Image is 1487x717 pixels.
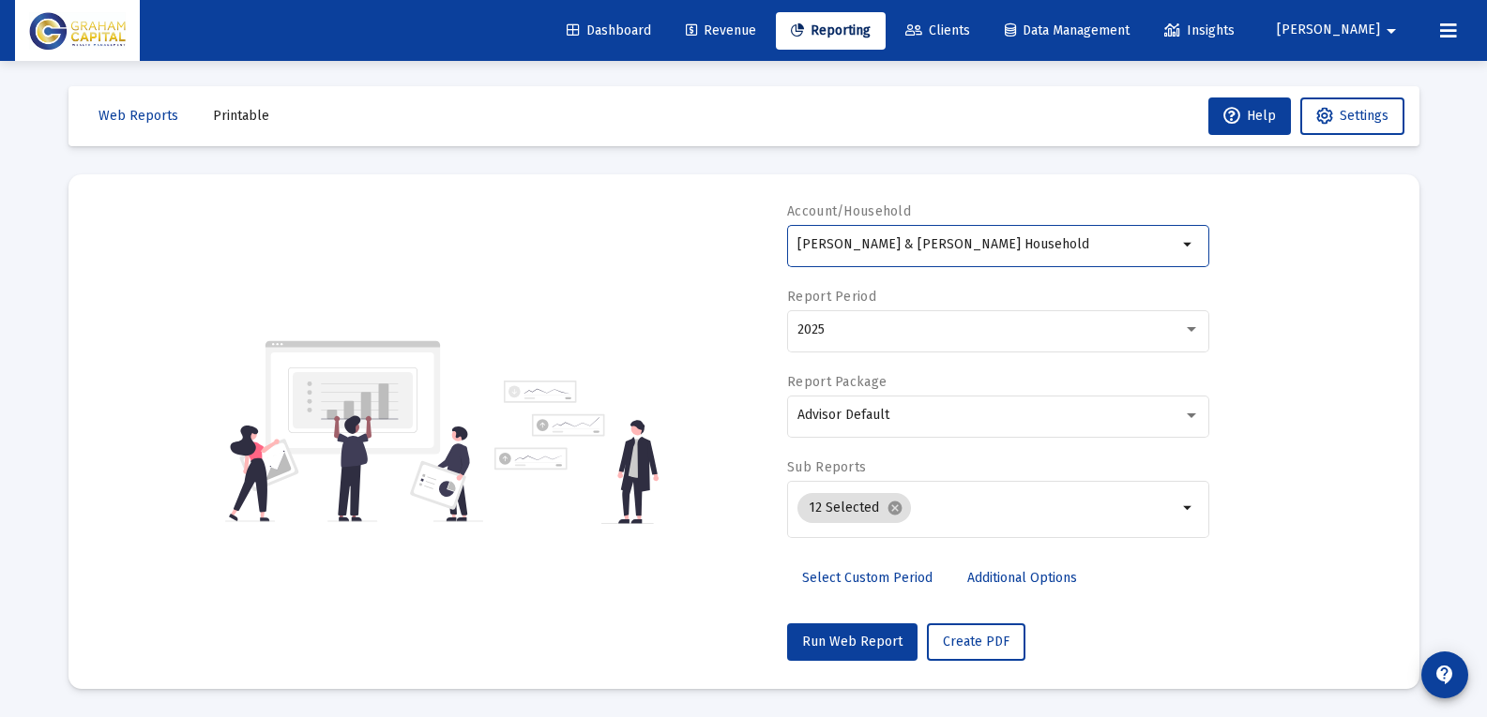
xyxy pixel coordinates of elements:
button: [PERSON_NAME] [1254,11,1425,49]
mat-chip-list: Selection [797,489,1177,527]
button: Printable [198,97,284,135]
label: Report Period [787,289,876,305]
label: Sub Reports [787,459,866,475]
mat-chip: 12 Selected [797,493,911,523]
img: reporting [225,338,483,524]
span: Data Management [1005,22,1130,38]
a: Insights [1149,12,1250,50]
span: Revenue [686,22,756,38]
img: reporting-alt [494,381,659,524]
label: Report Package [787,374,887,390]
a: Data Management [990,12,1145,50]
button: Web Reports [83,97,193,135]
mat-icon: arrow_drop_down [1177,497,1200,519]
span: Reporting [791,22,871,38]
span: Additional Options [967,570,1077,586]
span: 2025 [797,321,825,337]
span: Web Reports [99,108,178,124]
span: Create PDF [943,634,1009,650]
span: Printable [213,108,269,124]
span: Settings [1340,108,1388,124]
a: Clients [890,12,985,50]
mat-icon: contact_support [1434,664,1456,686]
label: Account/Household [787,203,911,219]
span: Select Custom Period [802,570,933,586]
mat-icon: arrow_drop_down [1380,12,1403,50]
button: Settings [1300,97,1404,135]
span: Insights [1164,22,1235,38]
span: Dashboard [567,22,651,38]
a: Dashboard [552,12,666,50]
button: Create PDF [927,623,1025,661]
mat-icon: cancel [887,500,903,516]
mat-icon: arrow_drop_down [1177,233,1200,256]
span: Clients [905,22,970,38]
input: Search or select an account or household [797,237,1177,252]
button: Run Web Report [787,623,918,661]
a: Revenue [671,12,771,50]
span: [PERSON_NAME] [1277,22,1380,38]
span: Advisor Default [797,407,889,423]
a: Reporting [776,12,886,50]
button: Help [1208,97,1291,135]
span: Run Web Report [802,634,903,650]
span: Help [1223,108,1276,124]
img: Dashboard [29,12,126,50]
